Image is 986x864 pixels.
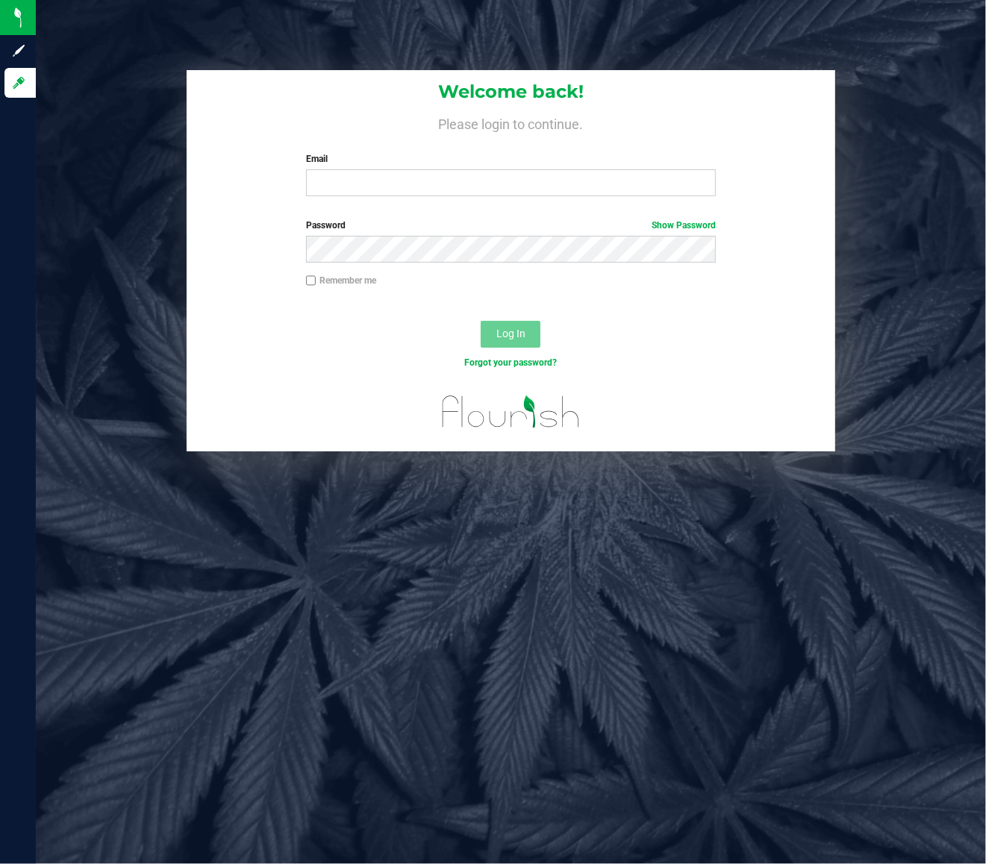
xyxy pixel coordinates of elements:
a: Forgot your password? [464,357,557,368]
input: Remember me [306,275,316,286]
inline-svg: Sign up [11,43,26,58]
h1: Welcome back! [187,82,835,101]
inline-svg: Log in [11,75,26,90]
label: Email [306,152,716,166]
img: flourish_logo.svg [430,385,592,439]
label: Remember me [306,274,376,287]
a: Show Password [652,220,716,231]
span: Password [306,220,346,231]
h4: Please login to continue. [187,113,835,131]
span: Log In [496,328,525,339]
button: Log In [481,321,540,348]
